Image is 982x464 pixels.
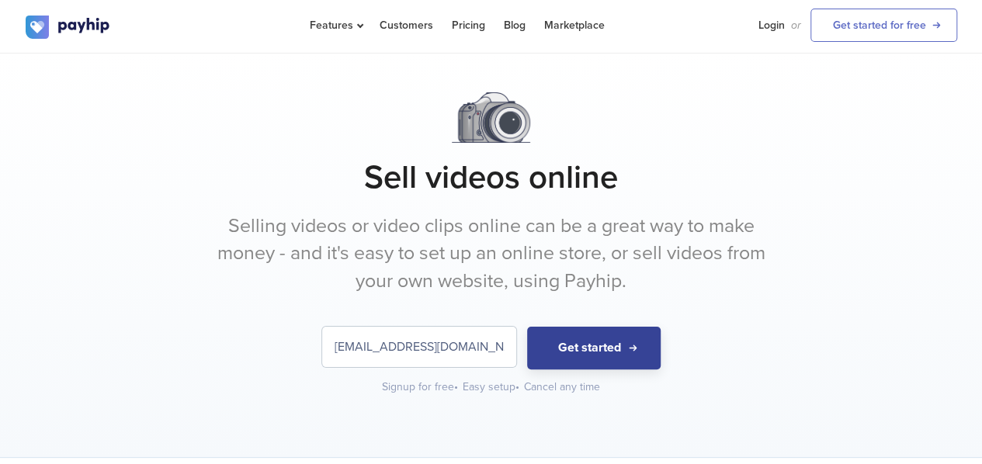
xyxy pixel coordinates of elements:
input: Enter your email address [322,327,516,367]
span: • [515,380,519,393]
div: Signup for free [382,379,460,395]
span: • [454,380,458,393]
img: Camera.png [452,92,530,143]
div: Easy setup [463,379,521,395]
h1: Sell videos online [26,158,957,197]
div: Cancel any time [524,379,600,395]
p: Selling videos or video clips online can be a great way to make money - and it's easy to set up a... [200,213,782,296]
span: Features [310,19,361,32]
a: Get started for free [810,9,957,42]
img: logo.svg [26,16,111,39]
button: Get started [527,327,661,369]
